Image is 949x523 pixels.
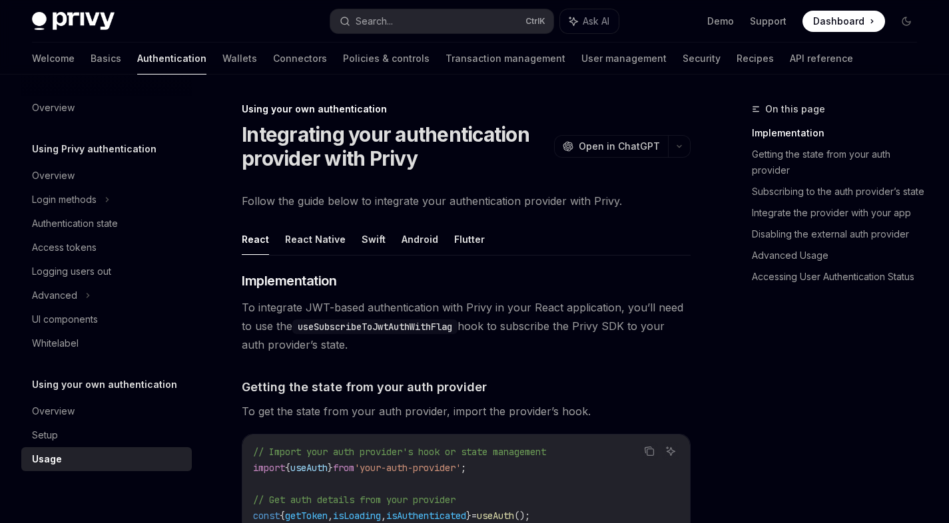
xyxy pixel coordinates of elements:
span: 'your-auth-provider' [354,462,461,474]
div: Access tokens [32,240,97,256]
span: const [253,510,280,522]
div: Whitelabel [32,335,79,351]
span: Ctrl K [525,16,545,27]
a: Getting the state from your auth provider [752,144,928,181]
a: Welcome [32,43,75,75]
h5: Using your own authentication [32,377,177,393]
a: Accessing User Authentication Status [752,266,928,287]
div: Login methods [32,192,97,208]
a: Policies & controls [343,43,430,75]
a: UI components [21,307,192,331]
h1: Integrating your authentication provider with Privy [242,122,549,170]
span: } [466,510,472,522]
span: isAuthenticated [386,510,466,522]
button: Search...CtrlK [330,9,553,33]
span: import [253,462,285,474]
a: Access tokens [21,236,192,260]
div: Logging users out [32,263,111,279]
a: Wallets [222,43,257,75]
a: Basics [91,43,121,75]
div: Authentication state [32,216,118,232]
button: React Native [285,224,346,255]
button: Android [402,224,438,255]
button: Swift [362,224,386,255]
a: Transaction management [446,43,565,75]
a: Disabling the external auth provider [752,224,928,245]
a: Advanced Usage [752,245,928,266]
span: { [280,510,285,522]
button: React [242,224,269,255]
a: Overview [21,96,192,120]
span: // Get auth details from your provider [253,494,456,506]
button: Copy the contents from the code block [641,442,658,460]
span: To integrate JWT-based authentication with Privy in your React application, you’ll need to use th... [242,298,691,354]
span: On this page [765,101,825,117]
span: Getting the state from your auth provider [242,378,487,396]
span: } [328,462,333,474]
div: Overview [32,403,75,419]
a: Subscribing to the auth provider’s state [752,181,928,202]
div: Usage [32,451,62,467]
img: dark logo [32,12,115,31]
a: Authentication [137,43,206,75]
a: Usage [21,447,192,471]
h5: Using Privy authentication [32,141,157,157]
a: Support [750,15,787,28]
span: ; [461,462,466,474]
span: Implementation [242,271,336,290]
span: { [285,462,290,474]
div: Using your own authentication [242,102,691,116]
span: Ask AI [583,15,609,28]
a: Setup [21,423,192,447]
button: Ask AI [560,9,619,33]
a: Dashboard [802,11,885,32]
span: Follow the guide below to integrate your authentication provider with Privy. [242,192,691,210]
div: Overview [32,168,75,184]
a: User management [581,43,667,75]
span: useAuth [290,462,328,474]
span: , [381,510,386,522]
span: = [472,510,477,522]
button: Open in ChatGPT [554,135,668,158]
div: Advanced [32,287,77,303]
code: useSubscribeToJwtAuthWithFlag [292,319,458,334]
span: , [328,510,333,522]
a: API reference [790,43,853,75]
a: Overview [21,399,192,423]
span: Dashboard [813,15,864,28]
span: // Import your auth provider's hook or state management [253,446,546,458]
span: (); [514,510,530,522]
a: Demo [707,15,734,28]
span: useAuth [477,510,514,522]
button: Toggle dark mode [896,11,917,32]
span: from [333,462,354,474]
a: Overview [21,164,192,188]
a: Implementation [752,122,928,144]
a: Integrate the provider with your app [752,202,928,224]
button: Flutter [454,224,485,255]
div: UI components [32,311,98,327]
div: Setup [32,427,58,443]
a: Whitelabel [21,331,192,355]
span: Open in ChatGPT [579,140,660,153]
div: Overview [32,100,75,116]
div: Search... [356,13,393,29]
button: Ask AI [662,442,679,460]
span: getToken [285,510,328,522]
span: To get the state from your auth provider, import the provider’s hook. [242,402,691,421]
span: isLoading [333,510,381,522]
a: Connectors [273,43,327,75]
a: Authentication state [21,212,192,236]
a: Logging users out [21,260,192,283]
a: Security [683,43,721,75]
a: Recipes [737,43,774,75]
